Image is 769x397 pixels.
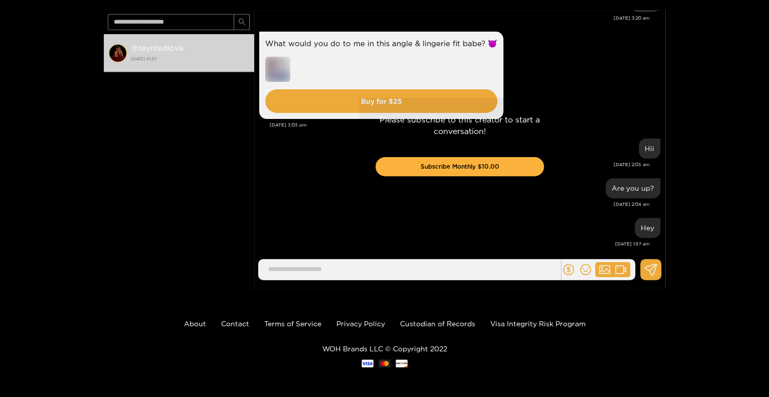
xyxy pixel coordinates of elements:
img: conversation [109,44,127,62]
button: Subscribe Monthly $10.00 [375,157,544,176]
span: search [238,18,246,27]
a: Privacy Policy [336,320,385,327]
button: search [234,14,250,30]
a: Visa Integrity Risk Program [490,320,586,327]
a: Contact [221,320,249,327]
a: Terms of Service [264,320,321,327]
a: About [184,320,206,327]
strong: [DATE] 01:57 [131,54,249,63]
a: Custodian of Records [400,320,475,327]
p: Please subscribe to this creator to start a conversation! [375,114,544,137]
strong: @ tayntedlove [131,44,183,52]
